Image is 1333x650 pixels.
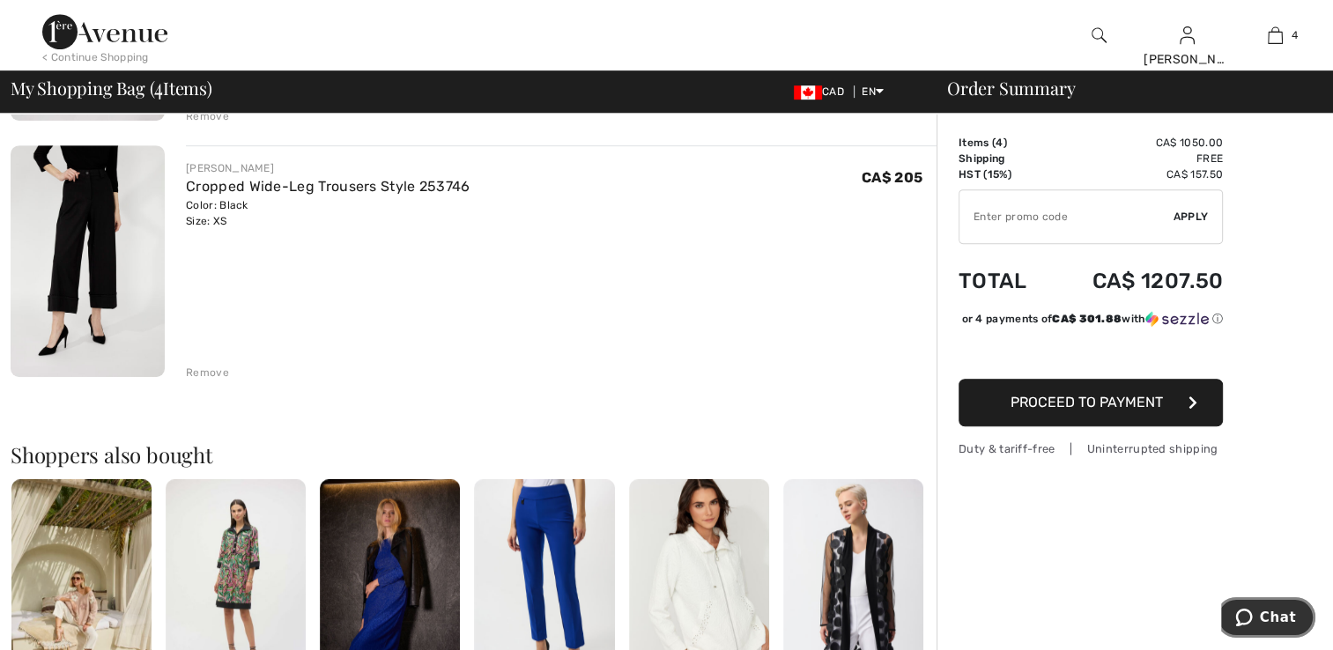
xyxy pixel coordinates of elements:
span: CA$ 205 [862,169,922,186]
td: Free [1049,151,1223,166]
img: Canadian Dollar [794,85,822,100]
iframe: Opens a widget where you can chat to one of our agents [1221,597,1315,641]
div: Remove [186,365,229,380]
div: Color: Black Size: XS [186,197,470,229]
a: 4 [1232,25,1318,46]
div: or 4 payments of with [961,311,1223,327]
div: Remove [186,108,229,124]
div: Duty & tariff-free | Uninterrupted shipping [959,440,1223,457]
span: CA$ 301.88 [1052,313,1122,325]
td: CA$ 1207.50 [1049,251,1223,311]
span: Proceed to Payment [1011,394,1163,410]
div: or 4 payments ofCA$ 301.88withSezzle Click to learn more about Sezzle [959,311,1223,333]
button: Proceed to Payment [959,379,1223,426]
div: [PERSON_NAME] [186,160,470,176]
img: 1ère Avenue [42,14,167,49]
td: Shipping [959,151,1049,166]
td: Total [959,251,1049,311]
img: Sezzle [1145,311,1209,327]
span: EN [862,85,884,98]
div: < Continue Shopping [42,49,149,65]
span: CAD [794,85,851,98]
span: 4 [996,137,1003,149]
img: My Info [1180,25,1195,46]
img: My Bag [1268,25,1283,46]
h2: Shoppers also bought [11,444,937,465]
span: My Shopping Bag ( Items) [11,79,212,97]
iframe: PayPal-paypal [959,333,1223,373]
span: 4 [1292,27,1298,43]
img: Cropped Wide-Leg Trousers Style 253746 [11,145,165,377]
span: Apply [1174,209,1209,225]
div: Order Summary [926,79,1322,97]
a: Sign In [1180,26,1195,43]
td: CA$ 157.50 [1049,166,1223,182]
a: Cropped Wide-Leg Trousers Style 253746 [186,178,470,195]
div: [PERSON_NAME] [1144,50,1230,69]
input: Promo code [959,190,1174,243]
td: Items ( ) [959,135,1049,151]
span: 4 [154,75,163,98]
td: CA$ 1050.00 [1049,135,1223,151]
img: search the website [1092,25,1107,46]
td: HST (15%) [959,166,1049,182]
